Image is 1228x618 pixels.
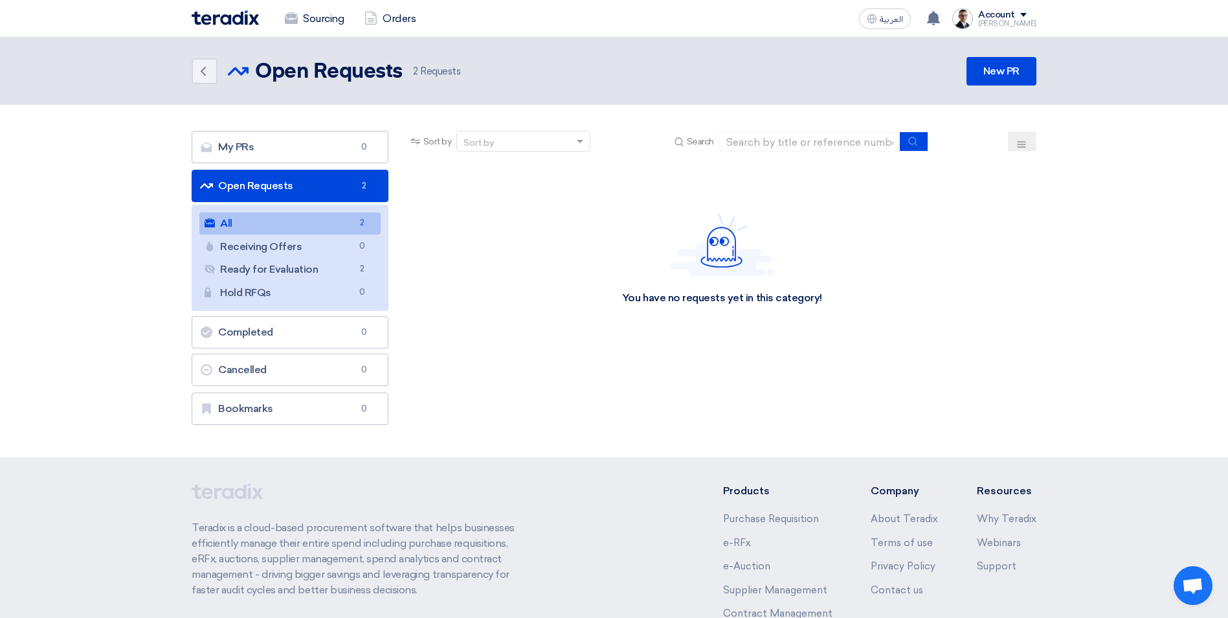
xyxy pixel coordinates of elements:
[192,170,388,202] a: Open Requests2
[355,262,370,276] span: 2
[859,8,911,29] button: العربية
[880,15,903,24] span: العربية
[357,363,372,376] span: 0
[723,483,832,499] li: Products
[463,136,494,150] div: Sort by
[871,513,938,525] a: About Teradix
[871,560,935,572] a: Privacy Policy
[413,65,418,77] span: 2
[871,483,938,499] li: Company
[977,513,1036,525] a: Why Teradix
[357,141,372,154] span: 0
[357,326,372,339] span: 0
[192,520,530,598] p: Teradix is a cloud-based procurement software that helps businesses efficiently manage their enti...
[192,10,259,25] img: Teradix logo
[192,316,388,349] a: Completed0
[354,5,426,33] a: Orders
[670,213,774,276] img: Hello
[723,560,770,572] a: e-Auction
[687,135,714,148] span: Search
[255,59,403,85] h2: Open Requests
[952,8,973,29] img: Jamal_pic_no_background_1753695917957.png
[199,258,381,280] a: Ready for Evaluation
[978,20,1036,27] div: [PERSON_NAME]
[978,10,1015,21] div: Account
[723,584,827,596] a: Supplier Management
[977,537,1021,549] a: Webinars
[723,513,819,525] a: Purchase Requisition
[199,236,381,258] a: Receiving Offers
[871,584,923,596] a: Contact us
[719,132,900,152] input: Search by title or reference number
[977,483,1036,499] li: Resources
[413,64,461,79] span: Requests
[966,57,1036,86] a: New PR
[199,282,381,304] a: Hold RFQs
[871,537,933,549] a: Terms of use
[192,393,388,425] a: Bookmarks0
[1174,566,1212,605] a: Open chat
[192,354,388,386] a: Cancelled0
[274,5,354,33] a: Sourcing
[199,212,381,235] a: All
[357,402,372,415] span: 0
[357,179,372,192] span: 2
[622,292,822,305] div: You have no requests yet in this category!
[423,135,452,148] span: Sort by
[192,131,388,163] a: My PRs0
[355,240,370,253] span: 0
[355,286,370,299] span: 0
[723,537,751,549] a: e-RFx
[977,560,1016,572] a: Support
[355,216,370,230] span: 2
